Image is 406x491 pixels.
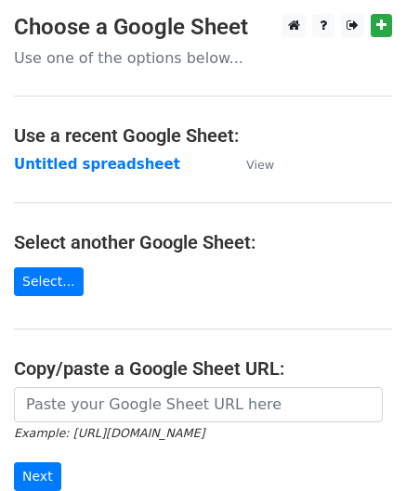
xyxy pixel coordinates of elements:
h3: Choose a Google Sheet [14,14,392,41]
a: Untitled spreadsheet [14,156,180,173]
h4: Select another Google Sheet: [14,231,392,253]
p: Use one of the options below... [14,48,392,68]
a: View [228,156,274,173]
input: Next [14,462,61,491]
h4: Use a recent Google Sheet: [14,124,392,147]
a: Select... [14,267,84,296]
small: View [246,158,274,172]
input: Paste your Google Sheet URL here [14,387,383,422]
small: Example: [URL][DOMAIN_NAME] [14,426,204,440]
h4: Copy/paste a Google Sheet URL: [14,357,392,380]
